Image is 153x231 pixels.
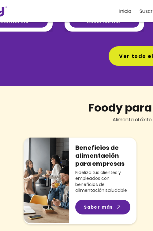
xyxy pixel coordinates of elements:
iframe: Messagebird Livechat Widget [124,202,153,231]
a: Saber más [75,200,130,214]
span: Fideliza tus clientes y empleados con beneficios de alimentación saludable [75,169,127,194]
img: img-beneficiosCompressed.png [24,138,69,223]
span: Beneficios de alimentación para empresas [75,143,125,168]
span: Inicio [119,8,131,15]
span: Saber más [84,204,113,210]
a: Inicio [119,9,131,14]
